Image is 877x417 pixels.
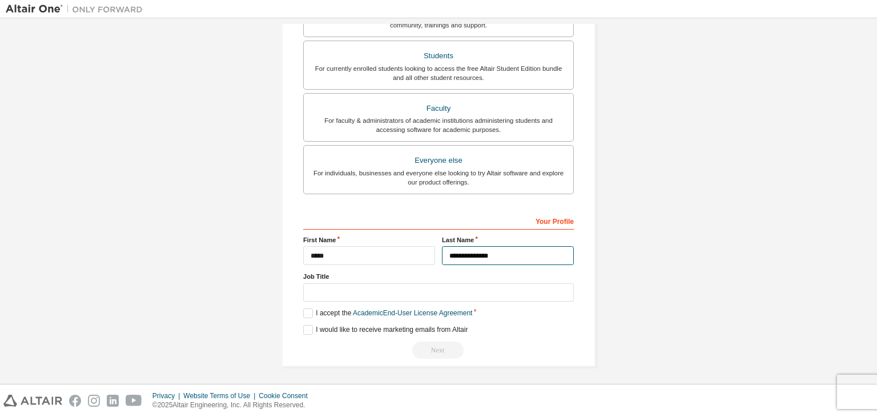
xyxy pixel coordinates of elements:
[107,395,119,407] img: linkedin.svg
[303,325,468,335] label: I would like to receive marketing emails from Altair
[353,309,472,317] a: Academic End-User License Agreement
[126,395,142,407] img: youtube.svg
[442,235,574,244] label: Last Name
[3,395,62,407] img: altair_logo.svg
[303,211,574,230] div: Your Profile
[152,391,183,400] div: Privacy
[303,342,574,359] div: Read and acccept EULA to continue
[311,169,566,187] div: For individuals, businesses and everyone else looking to try Altair software and explore our prod...
[311,116,566,134] div: For faculty & administrators of academic institutions administering students and accessing softwa...
[88,395,100,407] img: instagram.svg
[311,101,566,117] div: Faculty
[311,64,566,82] div: For currently enrolled students looking to access the free Altair Student Edition bundle and all ...
[311,48,566,64] div: Students
[303,235,435,244] label: First Name
[303,308,472,318] label: I accept the
[259,391,314,400] div: Cookie Consent
[183,391,259,400] div: Website Terms of Use
[152,400,315,410] p: © 2025 Altair Engineering, Inc. All Rights Reserved.
[303,272,574,281] label: Job Title
[6,3,148,15] img: Altair One
[69,395,81,407] img: facebook.svg
[311,153,566,169] div: Everyone else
